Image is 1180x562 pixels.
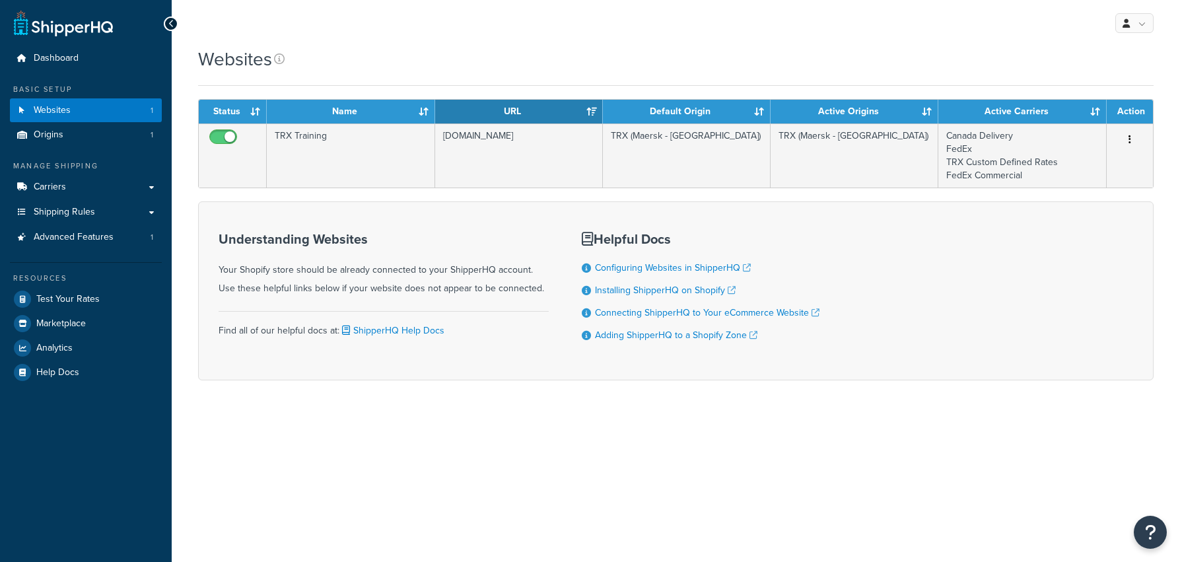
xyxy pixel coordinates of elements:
[14,10,113,36] a: ShipperHQ Home
[435,123,603,188] td: [DOMAIN_NAME]
[339,324,444,337] a: ShipperHQ Help Docs
[10,361,162,384] a: Help Docs
[219,232,549,246] h3: Understanding Websites
[10,273,162,284] div: Resources
[219,232,549,298] div: Your Shopify store should be already connected to your ShipperHQ account. Use these helpful links...
[771,123,938,188] td: TRX (Maersk - [GEOGRAPHIC_DATA])
[267,123,434,188] td: TRX Training
[10,123,162,147] li: Origins
[151,105,153,116] span: 1
[582,232,819,246] h3: Helpful Docs
[10,98,162,123] li: Websites
[595,328,757,342] a: Adding ShipperHQ to a Shopify Zone
[151,232,153,243] span: 1
[10,225,162,250] li: Advanced Features
[34,232,114,243] span: Advanced Features
[10,312,162,335] a: Marketplace
[603,100,771,123] th: Default Origin: activate to sort column ascending
[771,100,938,123] th: Active Origins: activate to sort column ascending
[10,98,162,123] a: Websites 1
[219,311,549,340] div: Find all of our helpful docs at:
[36,343,73,354] span: Analytics
[435,100,603,123] th: URL: activate to sort column ascending
[36,367,79,378] span: Help Docs
[36,294,100,305] span: Test Your Rates
[36,318,86,330] span: Marketplace
[10,123,162,147] a: Origins 1
[198,46,272,72] h1: Websites
[199,100,267,123] th: Status: activate to sort column ascending
[10,175,162,199] a: Carriers
[595,306,819,320] a: Connecting ShipperHQ to Your eCommerce Website
[34,129,63,141] span: Origins
[938,123,1106,188] td: Canada Delivery FedEx TRX Custom Defined Rates FedEx Commercial
[603,123,771,188] td: TRX (Maersk - [GEOGRAPHIC_DATA])
[34,53,79,64] span: Dashboard
[10,46,162,71] a: Dashboard
[10,160,162,172] div: Manage Shipping
[595,261,751,275] a: Configuring Websites in ShipperHQ
[10,225,162,250] a: Advanced Features 1
[34,182,66,193] span: Carriers
[267,100,434,123] th: Name: activate to sort column ascending
[34,207,95,218] span: Shipping Rules
[10,336,162,360] a: Analytics
[595,283,736,297] a: Installing ShipperHQ on Shopify
[1134,516,1167,549] button: Open Resource Center
[10,200,162,225] a: Shipping Rules
[10,84,162,95] div: Basic Setup
[151,129,153,141] span: 1
[1107,100,1153,123] th: Action
[10,287,162,311] a: Test Your Rates
[938,100,1106,123] th: Active Carriers: activate to sort column ascending
[34,105,71,116] span: Websites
